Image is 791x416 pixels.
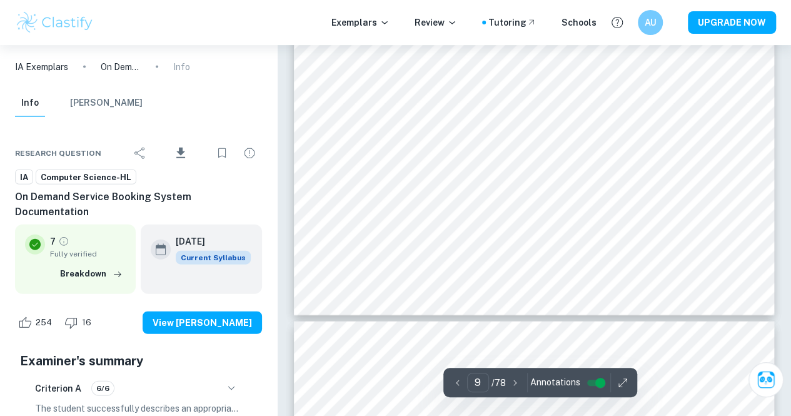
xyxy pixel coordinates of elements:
button: AU [638,10,663,35]
span: Current Syllabus [176,251,251,265]
a: Computer Science-HL [36,170,136,185]
div: Report issue [237,141,262,166]
h5: Examiner's summary [20,352,257,370]
a: IA Exemplars [15,60,68,74]
div: Dislike [61,313,98,333]
span: Computer Science-HL [36,171,136,184]
a: Tutoring [488,16,537,29]
p: Review [415,16,457,29]
div: This exemplar is based on the current syllabus. Feel free to refer to it for inspiration/ideas wh... [176,251,251,265]
div: Share [128,141,153,166]
h6: On Demand Service Booking System Documentation [15,190,262,220]
span: Fully verified [50,248,126,260]
span: IA [16,171,33,184]
div: Download [155,137,207,170]
p: / 78 [491,376,506,390]
button: [PERSON_NAME] [70,89,143,117]
a: Grade fully verified [58,236,69,247]
h6: [DATE] [176,235,241,248]
button: Help and Feedback [607,12,628,33]
p: The student successfully describes an appropriate scenario for investigation for an identified cl... [35,402,242,415]
span: Research question [15,148,101,159]
button: View [PERSON_NAME] [143,312,262,334]
h6: Criterion A [35,382,81,395]
p: On Demand Service Booking System Documentation [101,60,141,74]
p: 7 [50,235,56,248]
span: 6/6 [92,383,114,394]
button: Info [15,89,45,117]
span: 254 [29,317,59,329]
p: Info [173,60,190,74]
a: IA [15,170,33,185]
a: Schools [562,16,597,29]
button: UPGRADE NOW [688,11,776,34]
span: 16 [75,317,98,329]
button: Breakdown [57,265,126,283]
div: Like [15,313,59,333]
h6: AU [643,16,658,29]
p: Exemplars [331,16,390,29]
div: Bookmark [209,141,234,166]
button: Ask Clai [748,362,783,397]
span: Annotations [530,376,580,389]
img: Clastify logo [15,10,94,35]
